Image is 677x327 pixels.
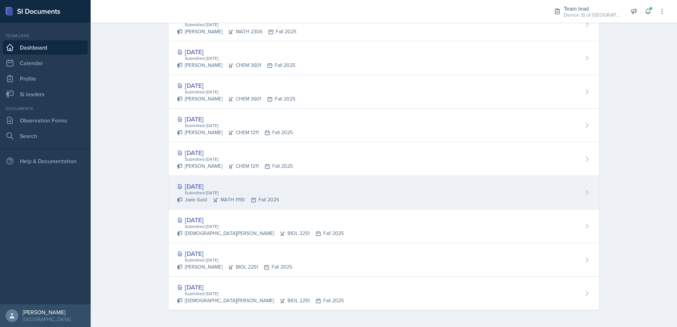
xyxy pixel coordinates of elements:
[177,215,344,225] div: [DATE]
[177,282,344,292] div: [DATE]
[184,55,295,62] div: Submitted [DATE]
[177,182,279,191] div: [DATE]
[3,33,88,39] div: Team lead
[177,28,296,35] div: [PERSON_NAME] MATH 2306 Fall 2025
[3,105,88,112] div: Documents
[184,22,296,28] div: Submitted [DATE]
[184,89,295,95] div: Submitted [DATE]
[177,162,293,170] div: [PERSON_NAME] CHEM 1211 Fall 2025
[3,129,88,143] a: Search
[184,291,344,297] div: Submitted [DATE]
[3,40,88,54] a: Dashboard
[177,148,293,157] div: [DATE]
[169,109,599,142] a: [DATE] Submitted [DATE] [PERSON_NAME]CHEM 1211Fall 2025
[3,154,88,168] div: Help & Documentation
[169,75,599,109] a: [DATE] Submitted [DATE] [PERSON_NAME]CHEM 3601Fall 2025
[177,196,279,203] div: Jade Gold MATH 1190 Fall 2025
[184,190,279,196] div: Submitted [DATE]
[184,156,293,162] div: Submitted [DATE]
[177,62,295,69] div: [PERSON_NAME] CHEM 3601 Fall 2025
[169,176,599,210] a: [DATE] Submitted [DATE] Jade GoldMATH 1190Fall 2025
[3,71,88,86] a: Profile
[177,114,293,124] div: [DATE]
[177,81,295,90] div: [DATE]
[169,142,599,176] a: [DATE] Submitted [DATE] [PERSON_NAME]CHEM 1211Fall 2025
[564,11,620,19] div: Demon SI of [GEOGRAPHIC_DATA] / Fall 2025
[3,113,88,127] a: Observation Forms
[184,257,292,263] div: Submitted [DATE]
[177,95,295,103] div: [PERSON_NAME] CHEM 3601 Fall 2025
[169,277,599,310] a: [DATE] Submitted [DATE] [DEMOGRAPHIC_DATA][PERSON_NAME]BIOL 2251Fall 2025
[177,129,293,136] div: [PERSON_NAME] CHEM 1211 Fall 2025
[3,56,88,70] a: Calendar
[169,243,599,277] a: [DATE] Submitted [DATE] [PERSON_NAME]BIOL 2251Fall 2025
[177,263,292,271] div: [PERSON_NAME] BIOL 2251 Fall 2025
[177,249,292,258] div: [DATE]
[169,8,599,41] a: [DATE] Submitted [DATE] [PERSON_NAME]MATH 2306Fall 2025
[3,87,88,101] a: Si leaders
[23,309,70,316] div: [PERSON_NAME]
[23,316,70,323] div: [GEOGRAPHIC_DATA]
[169,210,599,243] a: [DATE] Submitted [DATE] [DEMOGRAPHIC_DATA][PERSON_NAME]BIOL 2251Fall 2025
[177,297,344,304] div: [DEMOGRAPHIC_DATA][PERSON_NAME] BIOL 2251 Fall 2025
[184,223,344,230] div: Submitted [DATE]
[177,230,344,237] div: [DEMOGRAPHIC_DATA][PERSON_NAME] BIOL 2251 Fall 2025
[564,4,620,13] div: Team lead
[169,41,599,75] a: [DATE] Submitted [DATE] [PERSON_NAME]CHEM 3601Fall 2025
[184,122,293,129] div: Submitted [DATE]
[177,47,295,57] div: [DATE]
